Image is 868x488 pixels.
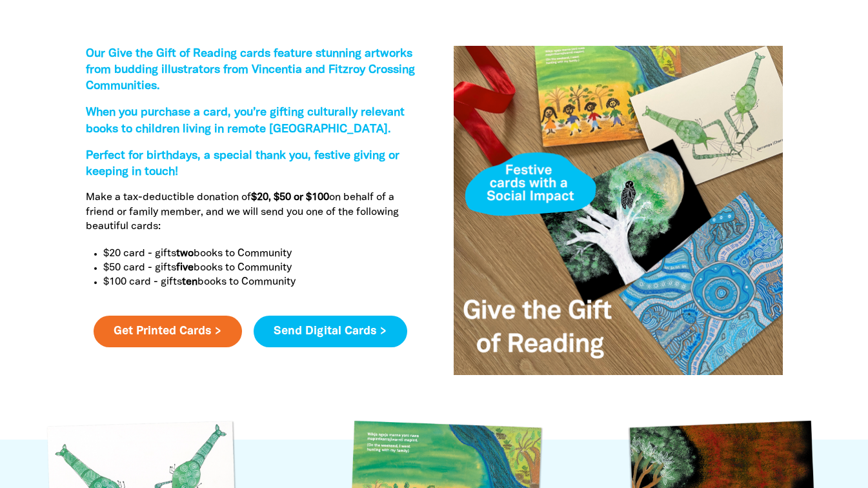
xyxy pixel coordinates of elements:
[94,316,242,348] a: Get Printed Cards >
[254,316,407,348] a: Send Digital Cards >
[86,107,405,134] span: When you purchase a card, you’re gifting culturally relevant books to children living in remote [...
[86,48,415,92] span: Our Give the Gift of Reading cards feature stunning artworks from budding illustrators from Vince...
[176,263,194,272] strong: five
[182,278,197,287] strong: ten
[103,275,415,289] p: $100 card - gifts books to Community
[86,190,415,234] p: Make a tax-deductible donation of on behalf of a friend or family member, and we will send you on...
[176,249,194,258] strong: two
[103,261,415,275] p: $50 card - gifts books to Community
[251,193,329,202] strong: $20, $50 or $100
[86,150,399,178] span: Perfect for birthdays, a special thank you, festive giving or keeping in touch!
[103,247,415,261] p: $20 card - gifts books to Community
